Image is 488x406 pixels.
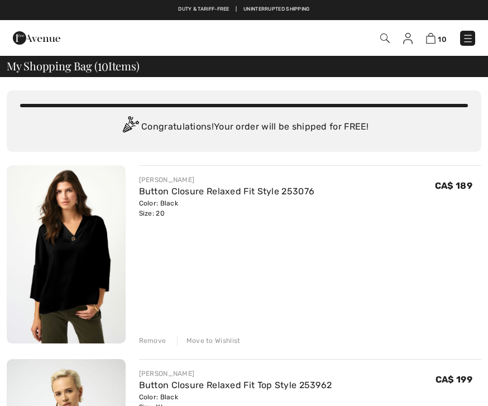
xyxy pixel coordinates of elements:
img: Congratulation2.svg [119,116,141,138]
span: 10 [98,58,108,72]
img: Menu [462,33,473,44]
img: 1ère Avenue [13,27,60,49]
span: My Shopping Bag ( Items) [7,60,140,71]
img: Search [380,34,390,43]
div: Congratulations! Your order will be shipped for FREE! [20,116,468,138]
div: Move to Wishlist [177,336,241,346]
div: Remove [139,336,166,346]
span: 10 [438,35,447,44]
a: Button Closure Relaxed Fit Top Style 253962 [139,380,332,390]
a: Button Closure Relaxed Fit Style 253076 [139,186,315,197]
span: CA$ 189 [435,180,472,191]
img: My Info [403,33,413,44]
div: [PERSON_NAME] [139,175,315,185]
a: 1ère Avenue [13,32,60,42]
span: CA$ 199 [436,374,472,385]
img: Button Closure Relaxed Fit Style 253076 [7,165,126,343]
img: Shopping Bag [426,33,436,44]
div: [PERSON_NAME] [139,369,332,379]
div: Color: Black Size: 20 [139,198,315,218]
a: 10 [426,31,447,45]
